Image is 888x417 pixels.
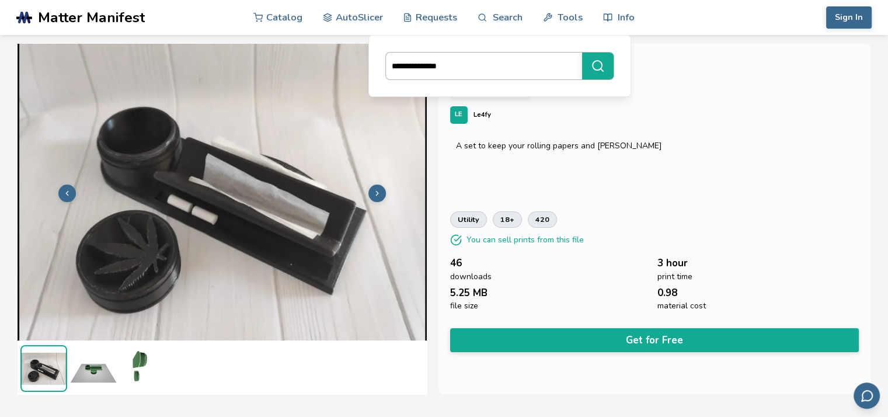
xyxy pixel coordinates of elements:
img: rollin_tidy_pip_0.7_3D_Preview [120,345,166,392]
span: 3 hour [657,258,688,269]
p: You can sell prints from this file [466,234,584,246]
span: 0.98 [657,287,677,298]
span: print time [657,272,692,282]
span: 46 [450,258,462,269]
span: material cost [657,301,706,311]
span: file size [450,301,478,311]
div: A set to keep your rolling papers and [PERSON_NAME] [456,141,853,151]
h1: Rolling Tidy Set [450,55,859,74]
button: Sign In [826,6,872,29]
span: downloads [450,272,492,282]
button: Send feedback via email [854,383,880,409]
button: Get for Free [450,328,859,352]
a: 420 [528,211,557,228]
a: 18+ [493,211,522,228]
span: LE [455,111,462,119]
span: 5.25 MB [450,287,487,298]
p: Le4fy [473,109,491,121]
img: rollin_tidy_pip_0.7_Print_Bed_Preview [70,345,117,392]
a: utility [450,211,487,228]
span: Matter Manifest [38,9,145,26]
